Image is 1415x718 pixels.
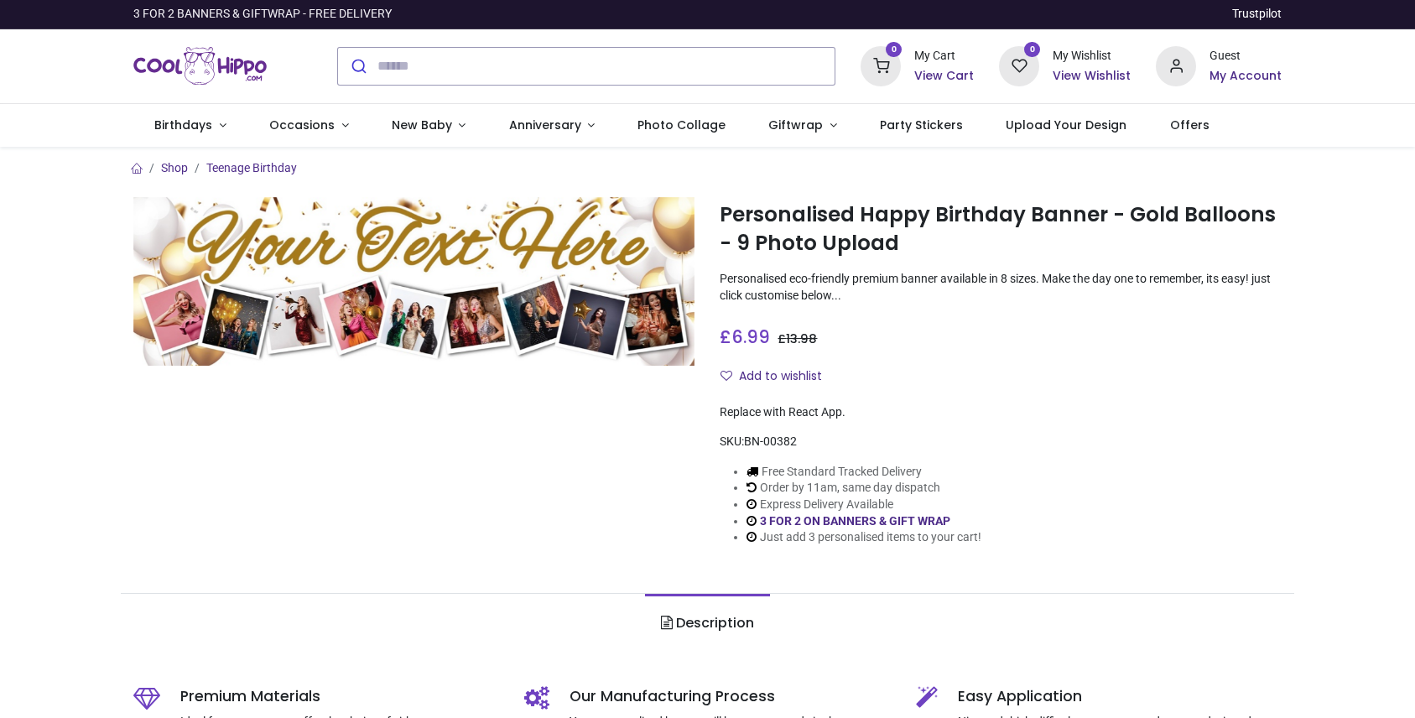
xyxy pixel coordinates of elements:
li: Just add 3 personalised items to your cart! [747,529,981,546]
span: £ [720,325,770,349]
a: View Wishlist [1053,68,1131,85]
a: Teenage Birthday [206,161,297,174]
span: 6.99 [731,325,770,349]
li: Order by 11am, same day dispatch [747,480,981,497]
a: Description [645,594,770,653]
h1: Personalised Happy Birthday Banner - Gold Balloons - 9 Photo Upload [720,200,1282,258]
a: 3 FOR 2 ON BANNERS & GIFT WRAP [760,514,950,528]
li: Free Standard Tracked Delivery [747,464,981,481]
div: My Cart [914,48,974,65]
a: Giftwrap [747,104,859,148]
i: Add to wishlist [721,370,732,382]
h5: Easy Application [958,686,1282,707]
li: Express Delivery Available [747,497,981,513]
span: Birthdays [154,117,212,133]
a: Trustpilot [1232,6,1282,23]
div: SKU: [720,434,1282,450]
span: BN-00382 [744,434,797,448]
a: Shop [161,161,188,174]
span: Party Stickers [880,117,963,133]
h5: Premium Materials [180,686,500,707]
a: View Cart [914,68,974,85]
button: Add to wishlistAdd to wishlist [720,362,836,391]
span: Upload Your Design [1006,117,1126,133]
p: Personalised eco-friendly premium banner available in 8 sizes. Make the day one to remember, its ... [720,271,1282,304]
div: Replace with React App. [720,404,1282,421]
a: Logo of Cool Hippo [133,43,268,90]
a: 0 [861,58,901,71]
span: Offers [1170,117,1210,133]
span: Occasions [269,117,335,133]
h5: Our Manufacturing Process [570,686,891,707]
span: New Baby [392,117,452,133]
button: Submit [338,48,377,85]
a: Birthdays [133,104,248,148]
sup: 0 [1024,42,1040,58]
a: My Account [1210,68,1282,85]
img: Cool Hippo [133,43,268,90]
span: 13.98 [786,330,817,347]
span: Giftwrap [768,117,823,133]
a: Anniversary [487,104,616,148]
img: Personalised Happy Birthday Banner - Gold Balloons - 9 Photo Upload [133,197,695,366]
div: 3 FOR 2 BANNERS & GIFTWRAP - FREE DELIVERY [133,6,392,23]
sup: 0 [886,42,902,58]
span: Anniversary [509,117,581,133]
div: Guest [1210,48,1282,65]
a: New Baby [370,104,487,148]
a: Occasions [247,104,370,148]
span: £ [778,330,817,347]
div: My Wishlist [1053,48,1131,65]
span: Photo Collage [637,117,726,133]
a: 0 [999,58,1039,71]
